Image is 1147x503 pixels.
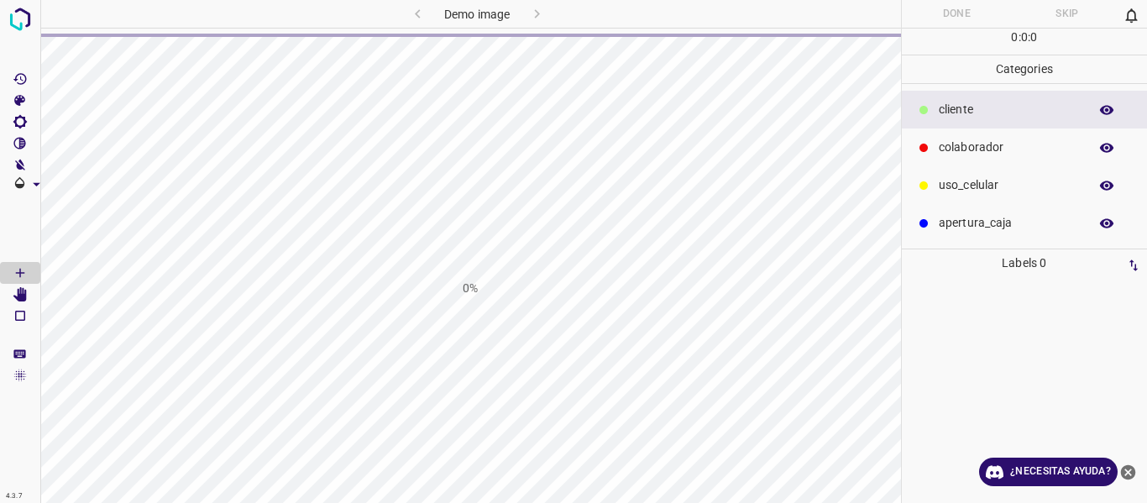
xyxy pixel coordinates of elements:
button: ayuda cercana [1118,458,1139,486]
div: : : [1011,29,1037,55]
p: apertura_caja [939,214,1080,232]
div: 4.3.7 [2,490,27,503]
h6: Demo image [444,4,510,28]
a: ¿Necesitas ayuda? [979,458,1118,486]
p: colaborador [939,139,1080,156]
img: logo [5,4,35,34]
p: uso_celular [939,176,1080,194]
p: 0 [1021,29,1028,46]
p: cliente [939,101,1080,118]
p: 0 [1030,29,1037,46]
p: Labels 0 [907,249,1143,277]
p: 0 [1011,29,1018,46]
font: ¿Necesitas ayuda? [1010,465,1111,477]
h1: 0% [463,280,478,297]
